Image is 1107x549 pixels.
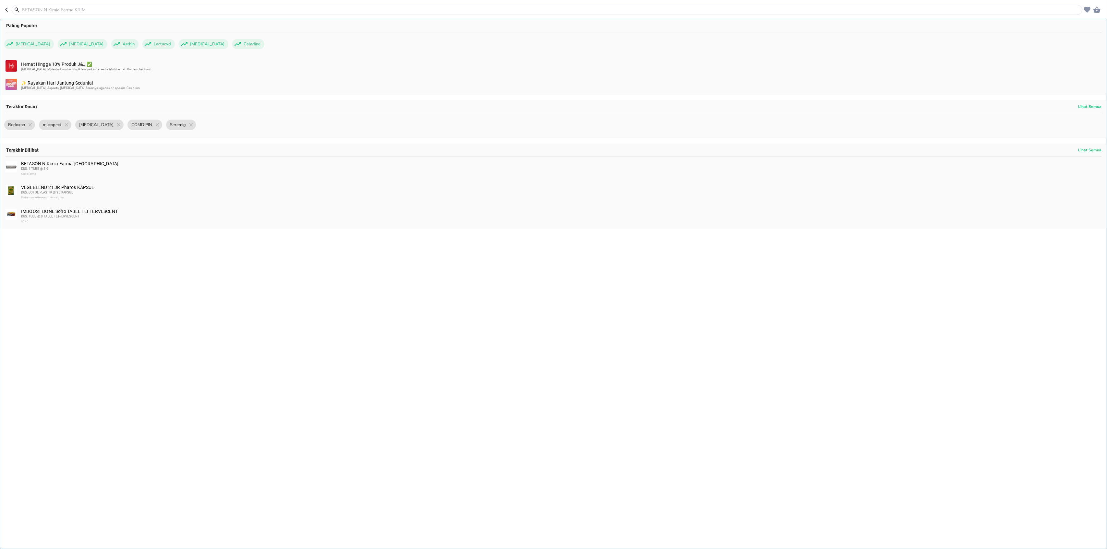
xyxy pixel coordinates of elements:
[21,220,29,223] span: SOHO
[142,39,175,49] div: Lactacyd
[58,39,107,49] div: [MEDICAL_DATA]
[21,161,1101,177] div: BETASON N Kimia Farma [GEOGRAPHIC_DATA]
[127,120,156,130] span: COMDIPIN
[4,39,54,49] div: [MEDICAL_DATA]
[21,185,1101,200] div: VEGEBLEND 21 JR Pharos KAPSUL
[4,120,29,130] span: Redoxon
[21,167,49,170] span: DUS, 1 TUBE @ 5 G
[39,120,71,130] div: mucopect
[21,80,1101,91] div: ✨ Rayakan Hari Jantung Sedunia!
[127,120,162,130] div: COMDIPIN
[21,172,36,175] span: Kimia Farma
[240,39,264,49] span: Caladine
[21,6,1081,13] input: BETASON N Kimia Farma KRIM
[21,209,1101,224] div: IMBOOST BONE Soho TABLET EFFERVESCENT
[21,215,79,218] span: DUS, TUBE @ 8 TABLET EFFERVESCENT
[21,86,140,90] span: [MEDICAL_DATA], Aspilets, [MEDICAL_DATA] & lainnya lagi diskon spesial. Cek disini
[0,144,1107,157] div: Terakhir Dilihat
[21,62,1101,72] div: Hemat Hingga 10% Produk J&J ✅
[1078,104,1101,109] p: Lihat Semua
[179,39,228,49] div: [MEDICAL_DATA]
[6,79,17,90] img: bfd688bc-f21e-4dd5-9cdd-6666f983cfe6.svg
[39,120,65,130] span: mucopect
[0,100,1107,113] div: Terakhir Dicari
[21,67,151,71] span: [MEDICAL_DATA], Mylanta, Combantrin, & lainnya kini tersedia lebih hemat. Buruan checkout!
[75,120,117,130] span: [MEDICAL_DATA]
[65,39,107,49] span: [MEDICAL_DATA]
[150,39,175,49] span: Lactacyd
[75,120,124,130] div: [MEDICAL_DATA]
[166,120,196,130] div: Seremig
[232,39,264,49] div: Caladine
[21,191,73,194] span: DUS, BOTOL PLASTIK @ 30 KAPSUL
[1078,147,1101,153] p: Lihat Semua
[4,120,35,130] div: Redoxon
[0,19,1107,32] div: Paling Populer
[166,120,190,130] span: Seremig
[111,39,138,49] div: Asthin
[6,60,17,72] img: 912b5eae-79d3-4747-a2ee-fd2e70673e18.svg
[186,39,228,49] span: [MEDICAL_DATA]
[21,196,64,199] span: Performance Research Laboratories
[12,39,54,49] span: [MEDICAL_DATA]
[119,39,138,49] span: Asthin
